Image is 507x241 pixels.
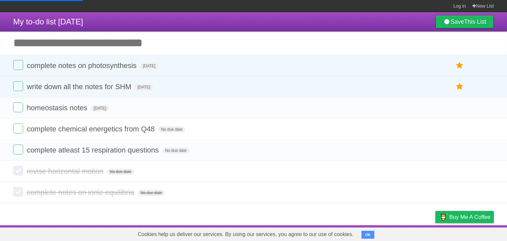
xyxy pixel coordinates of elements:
[361,231,374,239] button: OK
[158,126,185,132] span: No due date
[27,104,89,112] span: homeostasis notes
[454,81,466,92] label: Star task
[27,146,160,154] span: complete atleast 15 respiration questions
[13,102,23,112] label: Done
[13,81,23,91] label: Done
[13,123,23,133] label: Done
[27,188,136,196] span: complete notes on ionic equilibria
[140,63,158,69] span: [DATE]
[435,15,494,28] a: SaveThis List
[131,228,360,241] span: Cookies help us deliver our services. By using our services, you agree to our use of cookies.
[27,83,133,91] span: write down all the notes for SHM
[138,190,165,196] span: No due date
[454,60,466,71] label: Star task
[91,105,109,111] span: [DATE]
[404,227,419,239] a: Terms
[162,148,189,154] span: No due date
[452,227,494,239] a: Suggest a feature
[449,211,490,223] span: Buy me a coffee
[27,167,105,175] span: revise horizontal motion
[369,227,396,239] a: Developers
[13,17,83,26] span: My to-do list [DATE]
[27,61,138,70] span: complete notes on photosynthesis
[13,60,23,70] label: Done
[135,84,153,90] span: [DATE]
[427,227,444,239] a: Privacy
[13,145,23,155] label: Done
[348,227,361,239] a: About
[439,211,448,223] img: Buy me a coffee
[27,125,156,133] span: complete chemical energetics from Q48
[435,211,494,223] a: Buy me a coffee
[107,169,134,175] span: No due date
[464,18,486,25] b: This List
[13,166,23,176] label: Done
[13,187,23,197] label: Done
